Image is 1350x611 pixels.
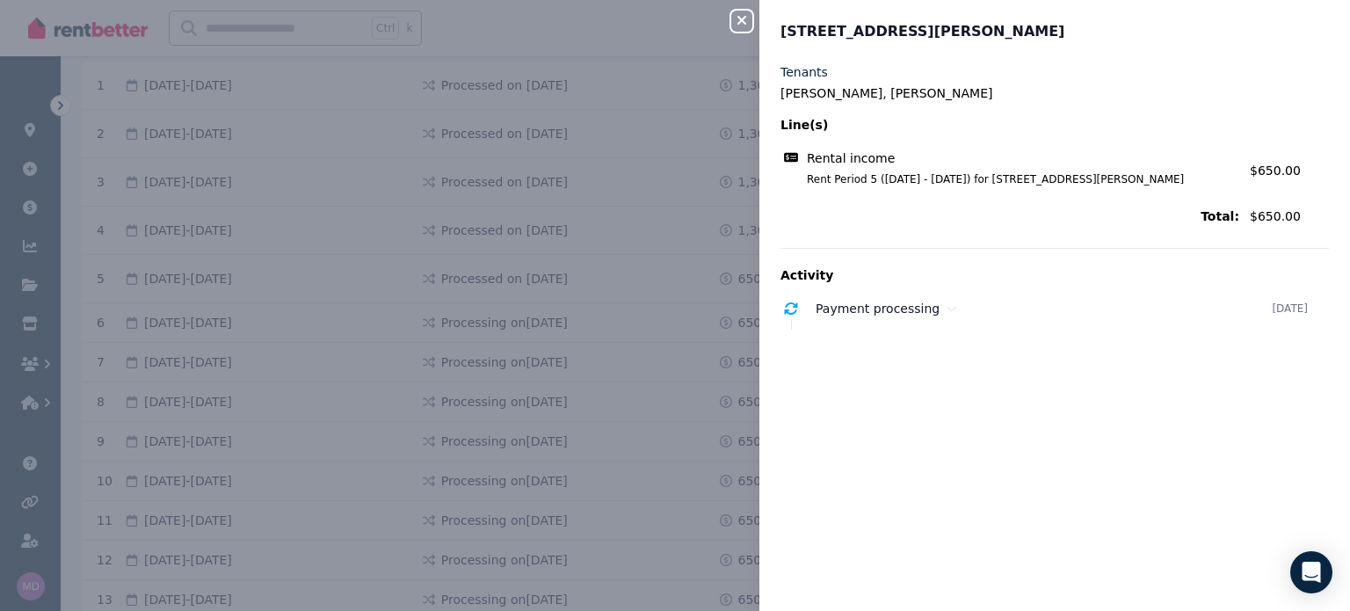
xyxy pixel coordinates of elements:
[780,63,828,81] label: Tenants
[1250,164,1301,178] span: $650.00
[780,207,1239,225] span: Total:
[1272,302,1308,316] time: [DATE]
[780,116,1239,134] span: Line(s)
[1250,207,1329,225] span: $650.00
[807,149,895,167] span: Rental income
[780,84,1329,102] legend: [PERSON_NAME], [PERSON_NAME]
[816,302,940,316] span: Payment processing
[780,21,1064,42] span: [STREET_ADDRESS][PERSON_NAME]
[1290,551,1332,593] div: Open Intercom Messenger
[786,172,1239,186] span: Rent Period 5 ([DATE] - [DATE]) for [STREET_ADDRESS][PERSON_NAME]
[780,266,1329,284] p: Activity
